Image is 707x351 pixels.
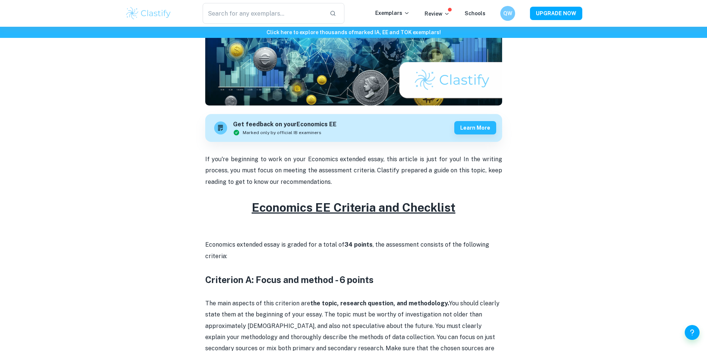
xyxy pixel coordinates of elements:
[205,239,502,262] p: Economics extended essay is graded for a total of , the assessment consists of the following crit...
[125,6,172,21] img: Clastify logo
[375,9,410,17] p: Exemplars
[454,121,496,134] button: Learn more
[503,9,512,17] h6: QW
[1,28,706,36] h6: Click here to explore thousands of marked IA, EE and TOK exemplars !
[465,10,485,16] a: Schools
[425,10,450,18] p: Review
[203,3,324,24] input: Search for any exemplars...
[205,154,502,188] p: If you're beginning to work on your Economics extended essay, this article is just for you! In th...
[530,7,582,20] button: UPGRADE NOW
[233,120,337,129] h6: Get feedback on your Economics EE
[344,241,373,248] strong: 34 points
[500,6,515,21] button: QW
[685,325,700,340] button: Help and Feedback
[310,300,449,307] strong: the topic, research question, and methodology.
[205,114,502,142] a: Get feedback on yourEconomics EEMarked only by official IB examinersLearn more
[243,129,321,136] span: Marked only by official IB examiners
[205,273,502,286] h3: Criterion A: Focus and method - 6 points
[252,201,455,214] u: Economics EE Criteria and Checklist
